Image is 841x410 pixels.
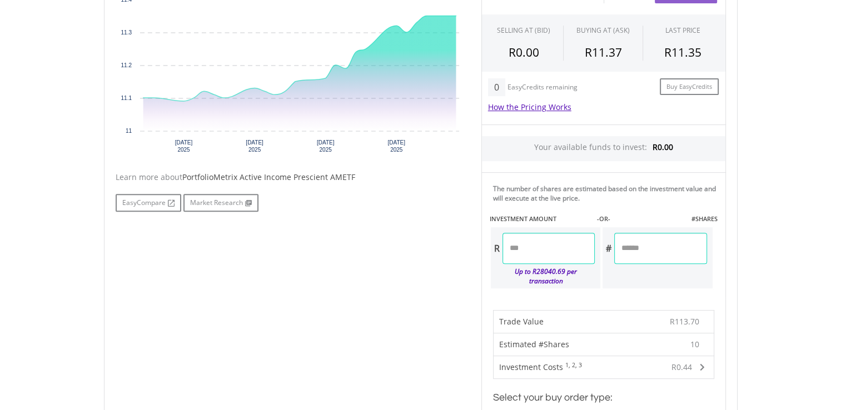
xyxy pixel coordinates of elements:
span: R11.35 [664,44,701,60]
div: Your available funds to invest: [482,136,725,161]
div: EasyCredits remaining [507,83,578,93]
text: 11.2 [121,62,132,68]
span: BUYING AT (ASK) [576,26,630,35]
div: LAST PRICE [665,26,700,35]
sup: 1, 2, 3 [565,361,582,369]
div: Up to R28040.69 per transaction [491,264,595,288]
span: Estimated #Shares [499,339,569,349]
div: # [603,233,614,264]
span: R0.00 [509,44,539,60]
span: PortfolioMetrix Active Income Prescient AMETF [182,172,355,182]
label: #SHARES [691,214,717,223]
a: Market Research [183,194,258,212]
text: 11 [125,128,132,134]
text: 11.1 [121,95,132,101]
span: R0.00 [653,142,673,152]
div: Learn more about [116,172,465,183]
span: R11.37 [584,44,621,60]
span: Investment Costs [499,362,563,372]
span: Trade Value [499,316,544,327]
span: 10 [690,339,699,350]
div: 0 [488,78,505,96]
text: [DATE] 2025 [316,139,334,153]
text: [DATE] 2025 [175,139,192,153]
text: 11.3 [121,29,132,36]
div: SELLING AT (BID) [497,26,550,35]
text: [DATE] 2025 [246,139,263,153]
span: R0.44 [671,362,692,372]
div: The number of shares are estimated based on the investment value and will execute at the live price. [493,184,721,203]
h3: Select your buy order type: [493,390,714,406]
label: INVESTMENT AMOUNT [490,214,556,223]
div: R [491,233,502,264]
a: EasyCompare [116,194,181,212]
a: Buy EasyCredits [660,78,719,96]
label: -OR- [596,214,610,223]
text: [DATE] 2025 [387,139,405,153]
span: R113.70 [670,316,699,327]
a: How the Pricing Works [488,102,571,112]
